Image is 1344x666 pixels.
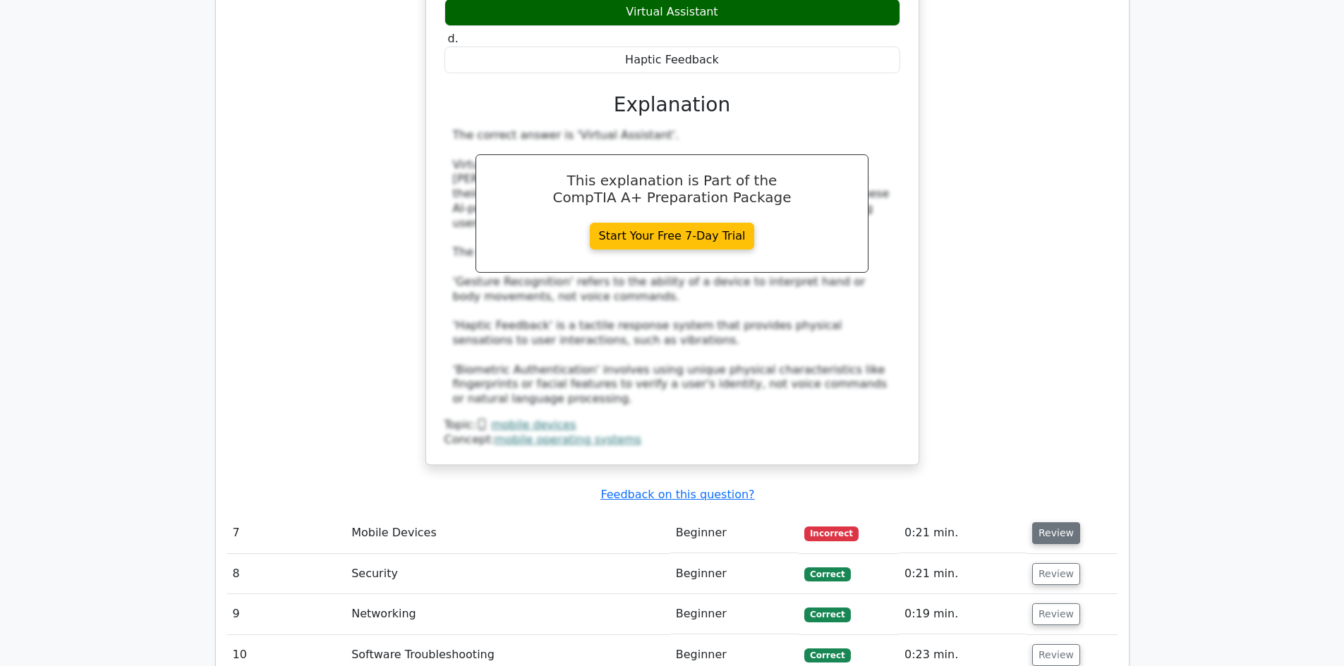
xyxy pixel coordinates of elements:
[1032,644,1080,666] button: Review
[600,488,754,501] a: Feedback on this question?
[495,433,641,446] a: mobile operating systems
[346,554,670,594] td: Security
[899,594,1027,634] td: 0:19 min.
[804,567,850,581] span: Correct
[670,594,799,634] td: Beginner
[804,526,859,541] span: Incorrect
[670,513,799,553] td: Beginner
[590,223,755,249] a: Start Your Free 7-Day Trial
[1032,522,1080,544] button: Review
[1032,603,1080,625] button: Review
[804,648,850,662] span: Correct
[453,93,892,117] h3: Explanation
[670,554,799,594] td: Beginner
[453,128,892,407] div: The correct answer is 'Virtual Assistant'. Virtual assistants, such as Apple's Siri, Google Assis...
[346,513,670,553] td: Mobile Devices
[899,513,1027,553] td: 0:21 min.
[346,594,670,634] td: Networking
[444,47,900,74] div: Haptic Feedback
[227,513,346,553] td: 7
[227,554,346,594] td: 8
[444,418,900,433] div: Topic:
[1032,563,1080,585] button: Review
[444,433,900,448] div: Concept:
[491,418,576,431] a: mobile devices
[448,32,459,45] span: d.
[227,594,346,634] td: 9
[899,554,1027,594] td: 0:21 min.
[804,608,850,622] span: Correct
